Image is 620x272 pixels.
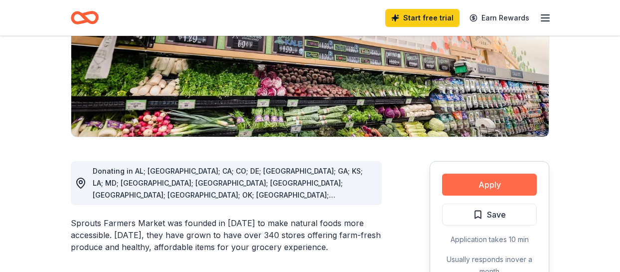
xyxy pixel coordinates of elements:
[385,9,460,27] a: Start free trial
[71,217,382,253] div: Sprouts Farmers Market was founded in [DATE] to make natural foods more accessible. [DATE], they ...
[442,204,537,226] button: Save
[442,174,537,196] button: Apply
[487,208,506,221] span: Save
[442,234,537,246] div: Application takes 10 min
[464,9,535,27] a: Earn Rewards
[93,167,363,223] span: Donating in AL; [GEOGRAPHIC_DATA]; CA; CO; DE; [GEOGRAPHIC_DATA]; GA; KS; LA; MD; [GEOGRAPHIC_DAT...
[71,6,99,29] a: Home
